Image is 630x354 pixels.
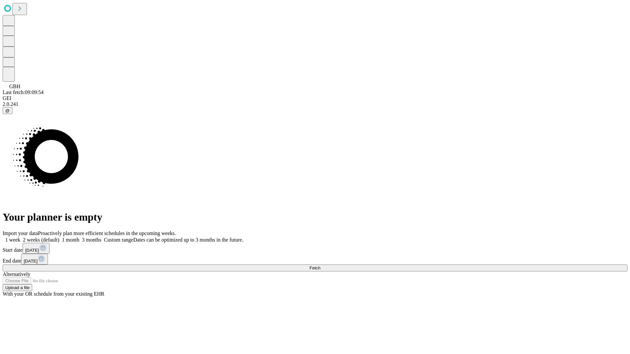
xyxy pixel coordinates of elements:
[3,101,627,107] div: 2.0.241
[3,265,627,271] button: Fetch
[24,259,37,264] span: [DATE]
[3,271,30,277] span: Alternatively
[3,230,38,236] span: Import your data
[3,254,627,265] div: End date
[38,230,176,236] span: Proactively plan more efficient schedules in the upcoming weeks.
[5,108,10,113] span: @
[5,237,20,243] span: 1 week
[25,248,39,253] span: [DATE]
[82,237,101,243] span: 3 months
[3,211,627,223] h1: Your planner is empty
[21,254,48,265] button: [DATE]
[23,243,50,254] button: [DATE]
[3,291,104,297] span: With your OR schedule from your existing EHR
[3,243,627,254] div: Start date
[133,237,243,243] span: Dates can be optimized up to 3 months in the future.
[3,284,32,291] button: Upload a file
[23,237,59,243] span: 2 weeks (default)
[3,107,12,114] button: @
[3,89,44,95] span: Last fetch: 09:09:54
[62,237,79,243] span: 1 month
[104,237,133,243] span: Custom range
[309,265,320,270] span: Fetch
[9,84,20,89] span: GBH
[3,95,627,101] div: GEI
